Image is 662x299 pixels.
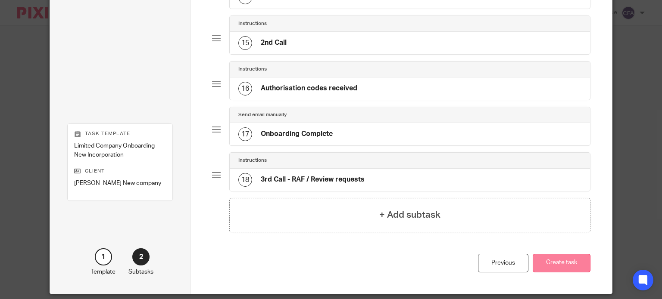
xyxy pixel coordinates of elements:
div: 16 [238,82,252,96]
h4: + Add subtask [379,208,440,222]
p: Template [91,268,116,276]
div: 18 [238,173,252,187]
p: Limited Company Onboarding - New Incorporation [74,142,166,159]
h4: 2nd Call [261,38,287,47]
div: 1 [95,248,112,265]
h4: Send email manually [238,111,287,118]
div: 15 [238,36,252,50]
h4: Instructions [238,66,267,73]
h4: Authorisation codes received [261,84,357,93]
p: Client [74,168,166,175]
h4: Onboarding Complete [261,129,333,139]
div: Previous [478,254,528,272]
h4: Instructions [238,157,267,164]
div: 17 [238,127,252,141]
button: Create task [533,254,590,272]
div: 2 [132,248,150,265]
p: Subtasks [128,268,153,276]
h4: Instructions [238,20,267,27]
p: [PERSON_NAME] New company [74,179,166,188]
h4: 3rd Call - RAF / Review requests [261,175,365,184]
p: Task template [74,130,166,137]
